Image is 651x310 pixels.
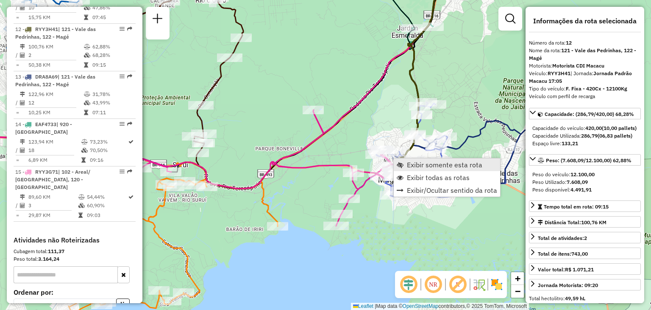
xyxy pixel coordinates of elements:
td: 70,50% [89,146,128,155]
td: 50,38 KM [28,61,83,69]
span: Ocultar NR [423,274,443,295]
a: Total de atividades:2 [529,232,641,243]
span: | Jornada: [529,70,632,84]
td: 100,76 KM [28,42,83,51]
div: Capacidade: (286,79/420,00) 68,28% [529,121,641,151]
strong: Motorista CDI Macacu [552,62,604,69]
span: Ocultar deslocamento [398,274,419,295]
td: 12 [28,99,83,107]
span: Total de atividades: [538,235,587,241]
span: Exibir somente esta rota [407,161,482,168]
a: Zoom in [511,272,524,285]
td: 09:03 [86,211,128,220]
div: Total hectolitro: [529,295,641,302]
div: Total de itens: [538,250,588,258]
i: Rota otimizada [128,139,134,144]
td: 09:15 [92,61,132,69]
strong: 3.164,24 [38,256,59,262]
td: / [15,3,19,12]
li: Exibir/Ocultar sentido da rota [394,184,500,197]
td: 10,25 KM [28,108,83,117]
div: Número da rota: [529,39,641,47]
span: Exibir/Ocultar sentido da rota [407,187,497,194]
td: 31,78% [92,90,132,99]
td: 2 [28,51,83,59]
td: 29,87 KM [28,211,78,220]
td: 43,99% [92,99,132,107]
td: 122,96 KM [28,90,83,99]
i: Tempo total em rota [78,213,83,218]
li: Exibir somente esta rota [394,158,500,171]
span: 100,76 KM [581,219,606,225]
em: Opções [120,169,125,174]
span: 13 - [15,73,95,87]
strong: (06,83 pallets) [598,132,632,139]
div: Capacidade Utilizada: [532,132,637,140]
i: Distância Total [20,44,25,49]
div: Valor total: [538,266,594,273]
td: 123,94 KM [28,138,81,146]
strong: 286,79 [581,132,598,139]
span: RYY3G71 [35,169,58,175]
a: Zoom out [511,285,524,298]
em: Opções [120,74,125,79]
a: Tempo total em rota: 09:15 [529,200,641,212]
strong: 133,21 [562,140,578,147]
span: | 121 - Vale das Pedrinhas, 122 - Magé [15,73,95,87]
i: Total de Atividades [20,148,25,153]
span: 15 - [15,169,90,190]
a: Nova sessão e pesquisa [149,10,166,29]
i: Total de Atividades [20,5,25,10]
div: Tipo do veículo: [529,85,641,93]
td: 47,86% [92,3,132,12]
i: Tempo total em rota [84,62,88,68]
div: Capacidade do veículo: [532,124,637,132]
i: % de utilização da cubagem [84,5,90,10]
a: Capacidade: (286,79/420,00) 68,28% [529,108,641,119]
div: Espaço livre: [532,140,637,147]
strong: 12 [566,39,572,46]
td: = [15,61,19,69]
a: Peso: (7.608,09/12.100,00) 62,88% [529,154,641,166]
td: 60,90% [86,201,128,210]
strong: 12.100,00 [570,171,595,178]
i: Total de Atividades [20,100,25,105]
span: Peso: (7.608,09/12.100,00) 62,88% [546,157,632,163]
div: Jornada Motorista: 09:20 [538,282,598,289]
td: 15,75 KM [28,13,83,22]
em: Opções [120,26,125,31]
em: Rota exportada [127,74,132,79]
span: DRA8A69 [35,73,58,80]
a: Total de itens:743,00 [529,248,641,259]
i: Total de Atividades [20,53,25,58]
label: Ordenar por: [14,287,136,297]
span: − [515,286,520,296]
td: 07:45 [92,13,132,22]
strong: (10,00 pallets) [602,125,637,131]
strong: 121 - Vale das Pedrinhas, 122 - Magé [529,47,636,61]
td: 89,60 KM [28,193,78,201]
div: Map data © contributors,© 2025 TomTom, Microsoft [351,303,529,310]
i: Tempo total em rota [81,158,86,163]
a: OpenStreetMap [403,303,439,309]
span: + [515,273,520,284]
strong: R$ 1.071,21 [565,266,594,273]
i: % de utilização do peso [78,194,85,200]
span: | 121 - Vale das Pedrinhas, 122 - Magé [15,26,96,40]
img: Fluxo de ruas [472,278,486,291]
td: 18 [28,146,81,155]
div: Motorista: [529,62,641,70]
div: Distância Total: [538,219,606,226]
span: Tempo total em rota: 09:15 [544,203,609,210]
td: 62,88% [92,42,132,51]
a: Exibir filtros [502,10,519,27]
i: % de utilização do peso [84,92,90,97]
a: Distância Total:100,76 KM [529,216,641,228]
td: / [15,146,19,155]
a: Leaflet [353,303,373,309]
i: % de utilização do peso [81,139,88,144]
span: Capacidade: (286,79/420,00) 68,28% [545,111,634,117]
i: Distância Total [20,92,25,97]
span: | [375,303,376,309]
td: = [15,156,19,164]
